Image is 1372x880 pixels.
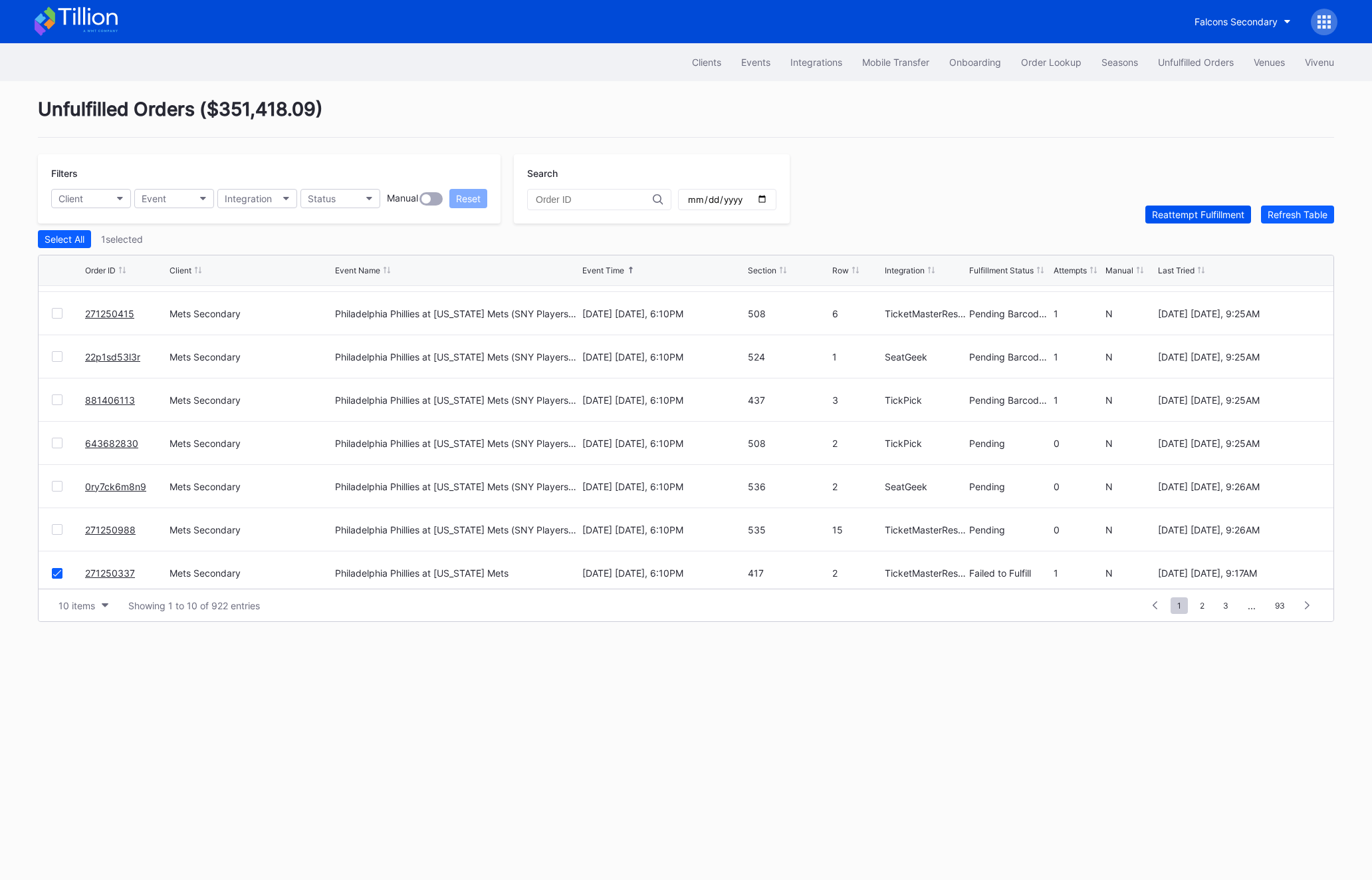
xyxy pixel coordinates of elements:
[1054,524,1102,535] div: 0
[58,600,95,611] div: 10 items
[51,168,487,179] div: Filters
[885,308,966,319] div: TicketMasterResale
[862,57,929,68] div: Mobile Transfer
[1244,50,1295,74] a: Venues
[1011,50,1091,74] button: Order Lookup
[748,438,829,449] div: 508
[582,438,744,449] div: [DATE] [DATE], 6:10PM
[536,194,653,205] input: Order ID
[582,308,744,319] div: [DATE] [DATE], 6:10PM
[1105,308,1154,319] div: N
[170,351,332,363] div: Mets Secondary
[790,57,842,68] div: Integrations
[51,189,131,208] button: Client
[52,597,115,615] button: 10 items
[1105,351,1154,363] div: N
[969,524,1050,535] div: Pending
[885,265,925,275] div: Integration
[1054,438,1102,449] div: 0
[832,308,881,319] div: 6
[1158,481,1320,492] div: [DATE] [DATE], 9:26AM
[128,600,260,611] div: Showing 1 to 10 of 922 entries
[85,308,134,319] a: 271250415
[456,193,481,204] div: Reset
[780,50,852,74] button: Integrations
[731,50,780,74] button: Events
[1105,524,1154,535] div: N
[335,308,578,319] div: Philadelphia Phillies at [US_STATE] Mets (SNY Players Pins Featuring [PERSON_NAME], [PERSON_NAME]...
[1158,351,1320,363] div: [DATE] [DATE], 9:25AM
[1054,265,1087,275] div: Attempts
[748,265,776,275] div: Section
[969,308,1050,319] div: Pending Barcode Validation
[335,524,578,535] div: Philadelphia Phillies at [US_STATE] Mets (SNY Players Pins Featuring [PERSON_NAME], [PERSON_NAME]...
[38,98,1334,138] div: Unfulfilled Orders ( $351,418.09 )
[748,351,829,363] div: 524
[1105,438,1154,449] div: N
[1158,567,1320,579] div: [DATE] [DATE], 9:17AM
[582,567,744,579] div: [DATE] [DATE], 6:10PM
[969,351,1050,363] div: Pending Barcode Validation
[1105,394,1154,406] div: N
[969,438,1050,449] div: Pending
[1216,597,1235,614] span: 3
[170,524,332,535] div: Mets Secondary
[1261,206,1334,223] button: Refresh Table
[449,189,487,208] button: Reset
[582,481,744,492] div: [DATE] [DATE], 6:10PM
[885,351,966,363] div: SeatGeek
[85,524,136,535] a: 271250988
[832,481,881,492] div: 2
[170,438,332,449] div: Mets Secondary
[748,567,829,579] div: 417
[1105,567,1154,579] div: N
[170,481,332,492] div: Mets Secondary
[1171,597,1188,614] span: 1
[885,567,966,579] div: TicketMasterResale
[1158,438,1320,449] div: [DATE] [DATE], 9:25AM
[1268,209,1327,220] div: Refresh Table
[969,481,1050,492] div: Pending
[1195,16,1278,27] div: Falcons Secondary
[85,567,135,579] a: 271250337
[527,168,776,179] div: Search
[939,50,1011,74] button: Onboarding
[748,481,829,492] div: 536
[1021,57,1082,68] div: Order Lookup
[170,394,332,406] div: Mets Secondary
[1105,265,1133,275] div: Manual
[1101,57,1138,68] div: Seasons
[1268,597,1292,614] span: 93
[1305,57,1334,68] div: Vivenu
[682,50,731,74] button: Clients
[142,193,166,204] div: Event
[1295,50,1344,74] button: Vivenu
[85,438,138,449] a: 643682830
[1105,481,1154,492] div: N
[832,351,881,363] div: 1
[852,50,939,74] button: Mobile Transfer
[1054,351,1102,363] div: 1
[1054,394,1102,406] div: 1
[748,308,829,319] div: 508
[969,394,1050,406] div: Pending Barcode Validation
[1158,265,1195,275] div: Last Tried
[300,189,380,208] button: Status
[832,394,881,406] div: 3
[335,438,578,449] div: Philadelphia Phillies at [US_STATE] Mets (SNY Players Pins Featuring [PERSON_NAME], [PERSON_NAME]...
[885,438,966,449] div: TickPick
[1091,50,1148,74] a: Seasons
[1054,567,1102,579] div: 1
[1148,50,1244,74] button: Unfulfilled Orders
[85,351,140,363] a: 22p1sd53l3r
[387,192,418,206] div: Manual
[335,567,509,579] div: Philadelphia Phillies at [US_STATE] Mets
